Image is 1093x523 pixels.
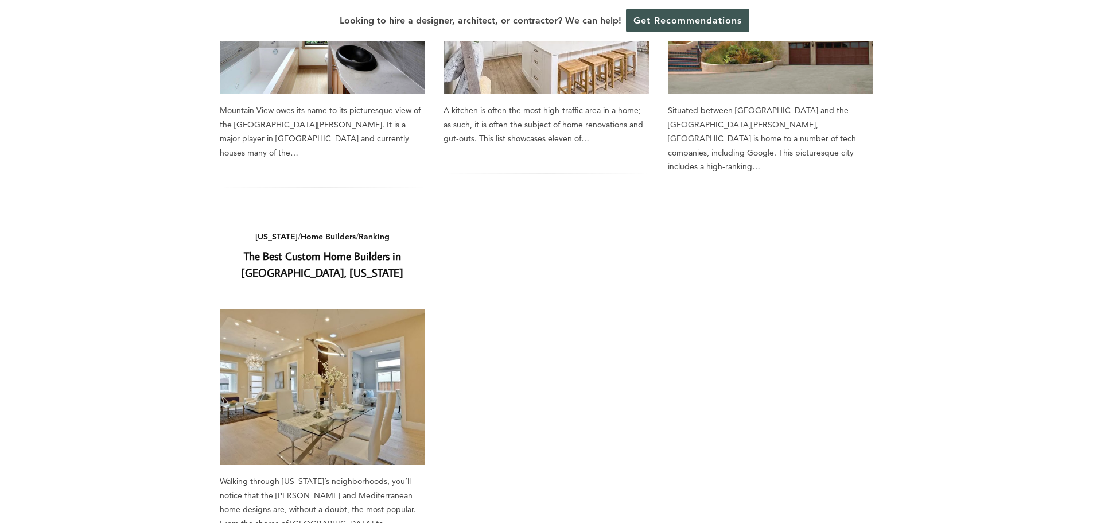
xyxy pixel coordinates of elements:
[220,103,426,160] div: Mountain View owes its name to its picturesque view of the [GEOGRAPHIC_DATA][PERSON_NAME]. It is ...
[220,230,426,244] div: / /
[241,249,403,280] a: The Best Custom Home Builders in [GEOGRAPHIC_DATA], [US_STATE]
[444,103,649,146] div: A kitchen is often the most high-traffic area in a home; as such, it is often the subject of home...
[359,231,390,242] a: Ranking
[1036,466,1079,509] iframe: Drift Widget Chat Controller
[255,231,298,242] a: [US_STATE]
[626,9,749,32] a: Get Recommendations
[220,309,426,465] a: The Best Custom Home Builders in [GEOGRAPHIC_DATA], [US_STATE]
[668,103,874,174] div: Situated between [GEOGRAPHIC_DATA] and the [GEOGRAPHIC_DATA][PERSON_NAME], [GEOGRAPHIC_DATA] is h...
[301,231,356,242] a: Home Builders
